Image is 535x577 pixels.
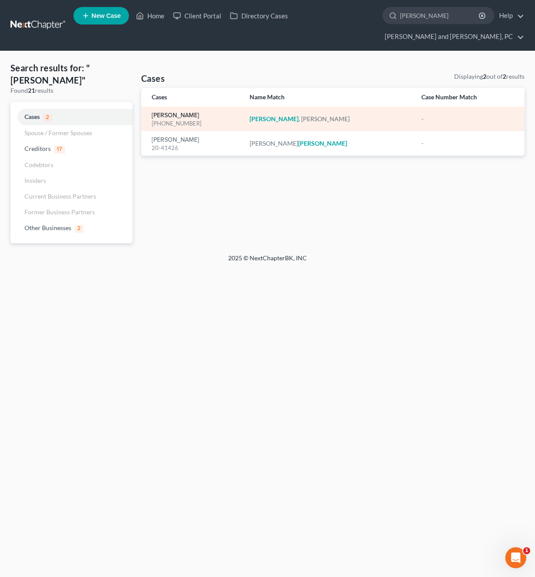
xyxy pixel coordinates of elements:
[10,109,132,125] a: Cases2
[400,7,480,24] input: Search by name...
[10,220,132,236] a: Other Businesses2
[454,72,525,81] div: Displaying out of results
[43,114,52,122] span: 2
[421,115,514,123] div: -
[152,112,199,119] a: [PERSON_NAME]
[226,8,292,24] a: Directory Cases
[152,137,199,143] a: [PERSON_NAME]
[152,119,236,128] div: [PHONE_NUMBER]
[132,8,169,24] a: Home
[243,88,414,107] th: Name Match
[10,173,132,189] a: Insiders
[54,146,65,154] span: 17
[75,225,83,233] span: 2
[250,115,407,123] div: , [PERSON_NAME]
[250,139,407,148] div: [PERSON_NAME]
[18,254,517,269] div: 2025 © NextChapterBK, INC
[152,144,236,152] div: 20-41426
[24,145,51,152] span: Creditors
[503,73,506,80] strong: 2
[10,157,132,173] a: Codebtors
[523,547,530,554] span: 1
[10,141,132,157] a: Creditors17
[414,88,525,107] th: Case Number Match
[24,113,40,120] span: Cases
[24,208,95,216] span: Former Business Partners
[91,13,121,19] span: New Case
[298,140,347,147] em: [PERSON_NAME]
[483,73,486,80] strong: 2
[24,177,46,184] span: Insiders
[24,224,71,231] span: Other Businesses
[169,8,226,24] a: Client Portal
[141,88,243,107] th: Cases
[380,29,524,45] a: [PERSON_NAME] and [PERSON_NAME], PC
[24,192,96,200] span: Current Business Partners
[250,115,299,122] em: [PERSON_NAME]
[505,547,526,568] iframe: Intercom live chat
[24,129,92,136] span: Spouse / Former Spouses
[10,125,132,141] a: Spouse / Former Spouses
[10,62,132,86] h4: Search results for: "[PERSON_NAME]"
[28,87,35,94] strong: 21
[10,86,132,95] div: Found results
[24,161,53,168] span: Codebtors
[10,204,132,220] a: Former Business Partners
[141,72,165,84] h4: Cases
[10,189,132,204] a: Current Business Partners
[421,139,514,148] div: -
[495,8,524,24] a: Help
